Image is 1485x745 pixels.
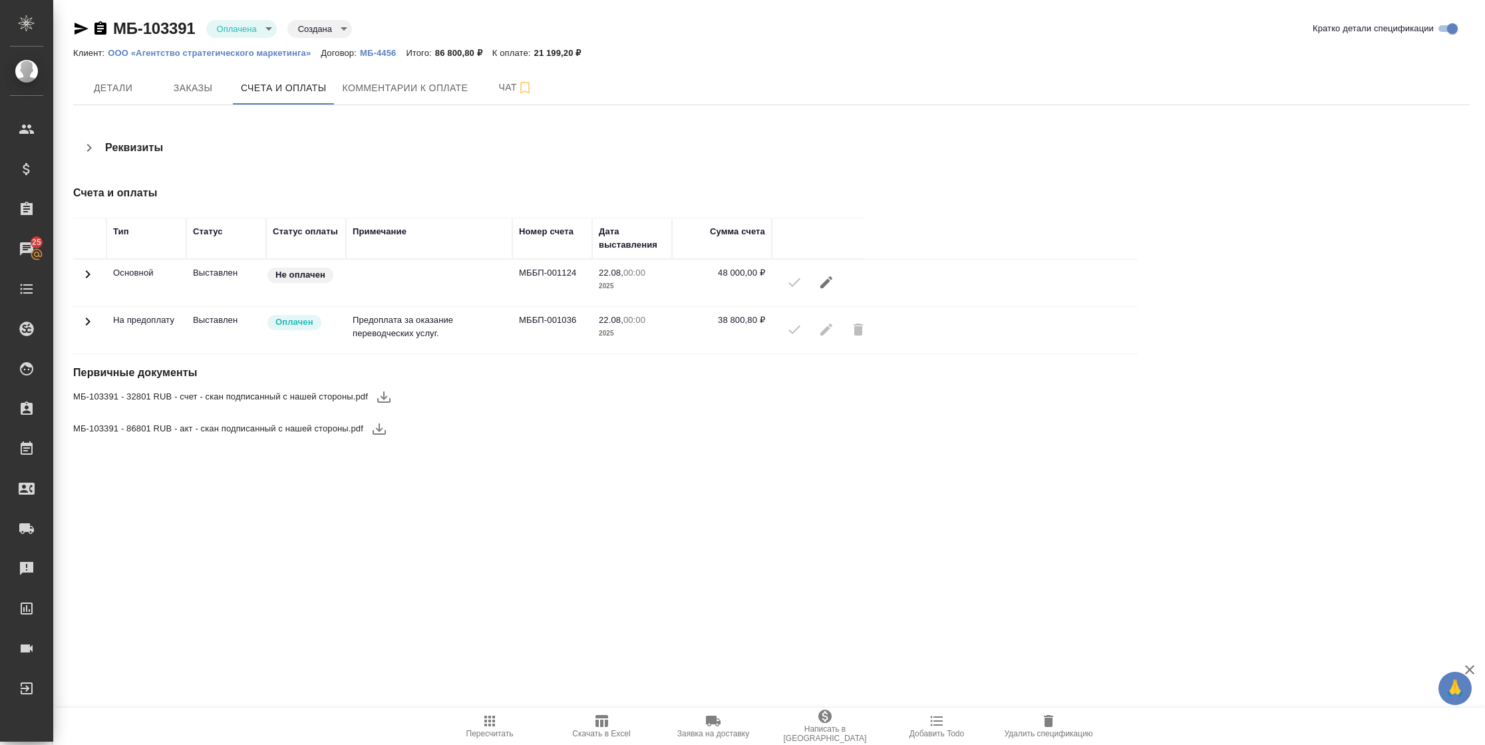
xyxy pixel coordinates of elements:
p: Все изменения в спецификации заблокированы [193,314,259,327]
p: Договор: [321,48,360,58]
h4: Первичные документы [73,365,1005,381]
td: 48 000,00 ₽ [672,260,772,306]
p: К оплате: [492,48,534,58]
div: Оплачена [206,20,277,38]
div: Оплачена [287,20,352,38]
span: Скачать в Excel [572,729,630,738]
p: Итого: [406,48,434,58]
button: Написать в [GEOGRAPHIC_DATA] [769,708,881,745]
p: 22.08, [599,268,623,278]
p: 2025 [599,280,665,293]
button: Заявка на доставку [657,708,769,745]
span: Toggle Row Expanded [80,322,96,332]
span: Удалить спецификацию [1004,729,1092,738]
button: Добавить Todo [881,708,993,745]
p: Клиент: [73,48,108,58]
button: Создана [294,23,336,35]
span: Написать в [GEOGRAPHIC_DATA] [777,724,873,743]
button: 🙏 [1438,672,1472,705]
span: Чат [484,79,548,96]
p: 00:00 [623,315,645,325]
div: Сумма счета [710,225,765,238]
div: Статус [193,225,223,238]
div: Примечание [353,225,407,238]
button: Удалить спецификацию [993,708,1104,745]
span: Пересчитать [466,729,514,738]
p: 86 800,80 ₽ [435,48,492,58]
p: 22.08, [599,315,623,325]
p: МБ-4456 [360,48,406,58]
p: 21 199,20 ₽ [534,48,591,58]
p: Все изменения в спецификации заблокированы [193,266,259,280]
h4: Реквизиты [105,140,163,156]
h4: Счета и оплаты [73,185,1005,201]
span: 🙏 [1444,674,1466,702]
div: Дата выставления [599,225,665,252]
button: Пересчитать [434,708,546,745]
span: МБ-103391 - 86801 RUB - акт - скан подписанный с нашей стороны.pdf [73,422,363,435]
td: МББП-001036 [512,307,592,354]
td: На предоплату [106,307,186,354]
p: Оплачен [275,316,313,329]
span: Заказы [161,80,225,97]
div: Статус оплаты [273,225,338,238]
p: 00:00 [623,268,645,278]
p: 2025 [599,327,665,340]
p: Не оплачен [275,268,325,282]
p: ООО «Агентство стратегического маркетинга» [108,48,321,58]
td: Основной [106,260,186,306]
td: 38 800,80 ₽ [672,307,772,354]
span: Кратко детали спецификации [1313,22,1434,35]
a: ООО «Агентство стратегического маркетинга» [108,47,321,58]
a: МБ-4456 [360,47,406,58]
td: МББП-001124 [512,260,592,306]
span: Комментарии к оплате [343,80,468,97]
button: Скачать в Excel [546,708,657,745]
span: Заявка на доставку [677,729,749,738]
span: Счета и оплаты [241,80,327,97]
svg: Подписаться [517,80,533,96]
a: МБ-103391 [113,19,196,37]
div: Тип [113,225,129,238]
span: МБ-103391 - 32801 RUB - счет - скан подписанный с нашей стороны.pdf [73,390,368,403]
p: Предоплата за оказание переводческих услуг. [353,314,506,340]
button: Редактировать [810,266,842,298]
span: Добавить Todo [909,729,964,738]
div: Номер счета [519,225,574,238]
span: 25 [24,236,49,249]
span: Детали [81,80,145,97]
button: Оплачена [213,23,261,35]
button: Скопировать ссылку для ЯМессенджера [73,21,89,37]
button: Скопировать ссылку [92,21,108,37]
a: 25 [3,232,50,266]
span: Toggle Row Expanded [80,274,96,284]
